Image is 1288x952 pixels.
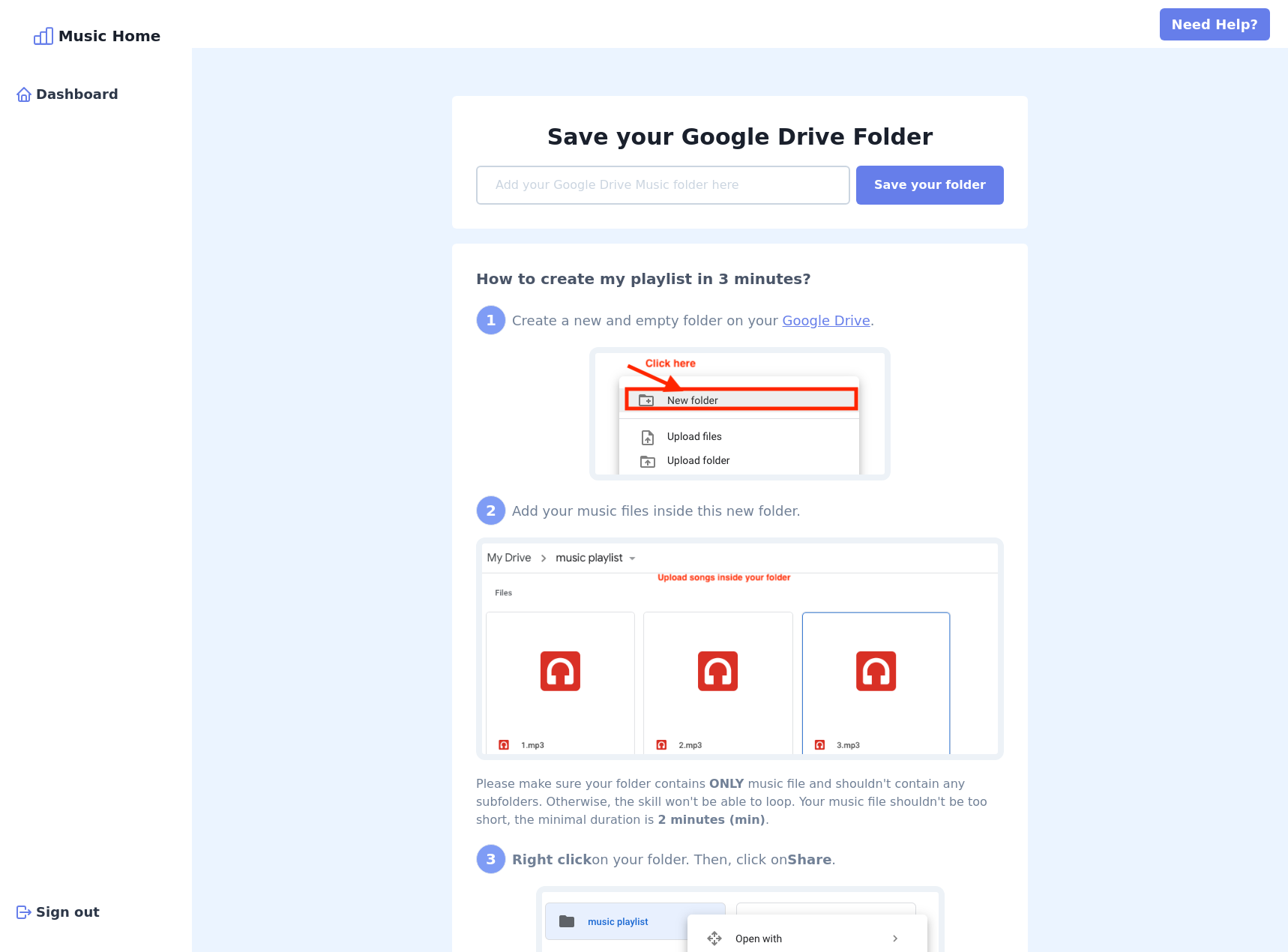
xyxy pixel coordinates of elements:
[476,844,506,874] div: 3
[709,777,744,791] b: ONLY
[476,268,1004,290] h2: How to create my playlist in 3 minutes?
[476,120,1004,154] h1: Save your Google Drive Folder
[512,501,801,521] div: Add your music files inside this new folder.
[476,537,1004,760] img: Upload your songs inside your folder
[476,166,850,205] input: Add your Google Drive Music folder here
[476,305,506,335] div: 1
[476,775,1004,829] div: Please make sure your folder contains music file and shouldn't contain any subfolders. Otherwise,...
[589,347,891,480] img: Create a new folder
[9,896,183,928] button: Sign out
[856,166,1004,205] button: Save your folder
[512,849,836,870] div: on your folder. Then, click on .
[9,24,183,48] div: Music Home
[783,313,870,328] a: Google Drive
[1160,8,1270,40] button: Need Help?
[476,495,506,525] div: 2
[787,852,831,867] b: Share
[9,78,183,110] a: Dashboard
[512,310,875,331] div: Create a new and empty folder on your .
[1160,18,1270,32] a: Need Help?
[512,852,592,867] b: Right click
[657,813,765,827] b: 2 minutes (min)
